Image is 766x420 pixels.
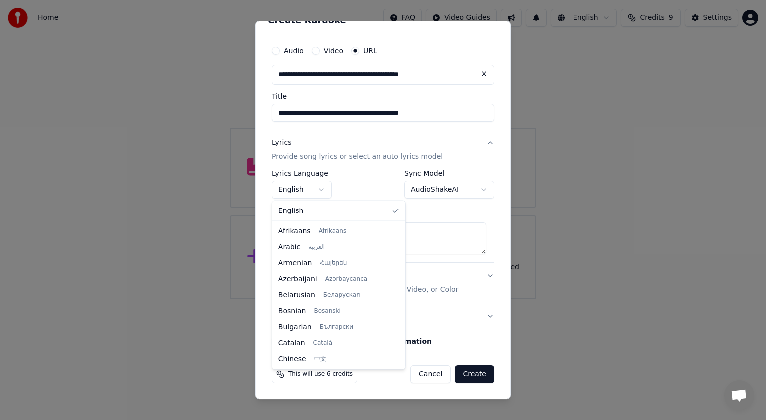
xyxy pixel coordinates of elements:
span: Bosnian [278,306,306,316]
span: Bulgarian [278,322,312,332]
span: 中文 [314,355,326,363]
span: Հայերեն [320,259,347,267]
span: English [278,206,304,216]
span: Belarusian [278,290,315,300]
span: Bosanski [314,307,340,315]
span: العربية [308,243,325,251]
span: Arabic [278,242,300,252]
span: Azerbaijani [278,274,317,284]
span: Azərbaycanca [325,275,367,283]
span: Català [313,339,332,347]
span: Беларуская [323,291,360,299]
span: Български [320,323,353,331]
span: Catalan [278,338,305,348]
span: Armenian [278,258,312,268]
span: Afrikaans [278,226,311,236]
span: Chinese [278,354,306,364]
span: Afrikaans [319,227,347,235]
